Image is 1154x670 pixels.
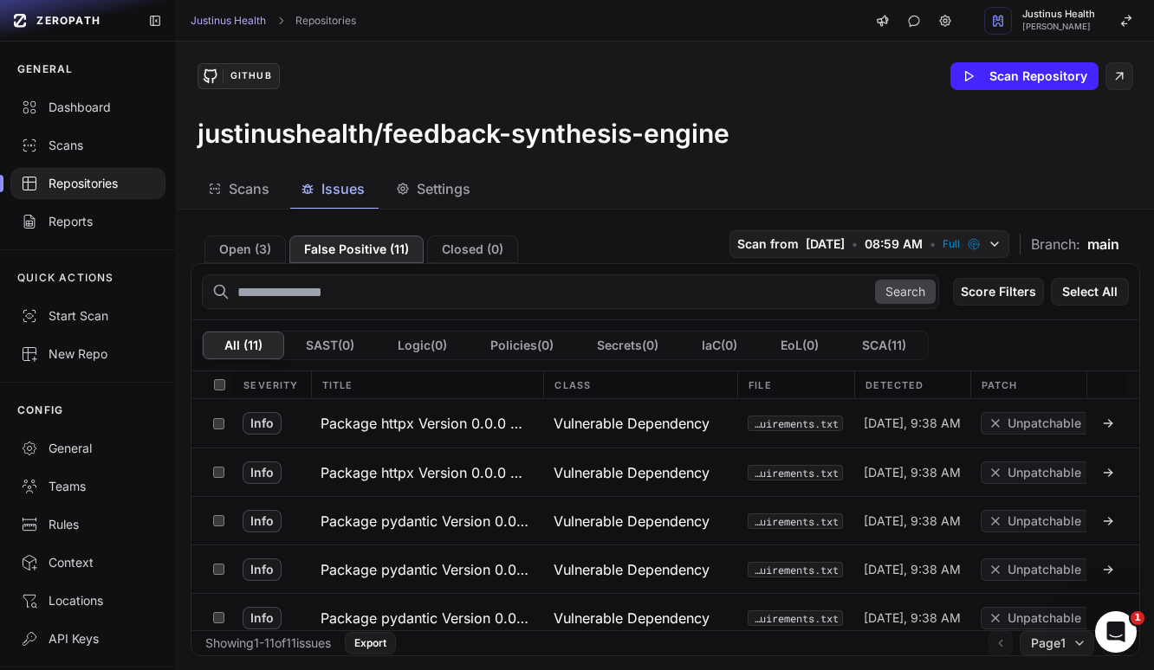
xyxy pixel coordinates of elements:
button: requirements.txt [748,562,843,577]
span: Unpatchable [1008,415,1081,432]
div: New Repo [21,345,155,363]
span: Settings [417,178,470,199]
button: Page1 [1020,631,1094,655]
span: [DATE], 9:38 AM [864,512,959,530]
div: General [21,440,155,457]
div: Scans [21,137,155,154]
button: False Positive (11) [289,235,424,263]
div: Class [543,371,737,398]
div: Showing 1 - 11 of 11 issues [205,635,331,652]
h3: Package httpx Version 0.0.0 Has Vulnerability PYSEC-2022-183 [321,462,533,483]
div: Info Package pydantic Version 0.0.0 Has Vulnerability PYSEC-2021-47 Vulnerable Dependency require... [191,593,1139,641]
button: Open (3) [204,235,286,263]
span: Vulnerable Dependency [554,511,710,531]
button: Package pydantic Version 0.0.0 Has Vulnerability GHSA-5jqp-qgf6-3pvh [310,497,543,544]
span: [DATE], 9:38 AM [864,415,959,432]
svg: chevron right, [275,15,287,27]
button: SCA(11) [840,332,928,359]
div: Title [311,371,544,398]
span: Unpatchable [1008,561,1081,578]
span: main [1087,234,1119,254]
button: EoL(0) [759,332,840,359]
button: Policies(0) [469,332,575,359]
div: Dashboard [21,99,155,116]
a: Repositories [295,14,356,28]
p: CONFIG [17,403,63,417]
button: Search [875,280,936,304]
div: Info Package pydantic Version 0.0.0 Has Vulnerability GHSA-5jqp-qgf6-3pvh Vulnerable Dependency r... [191,496,1139,544]
div: Patch [970,371,1086,398]
span: Scan from [737,235,799,253]
iframe: Intercom live chat [1095,611,1137,653]
span: Info [243,558,282,581]
span: Unpatchable [1008,609,1081,627]
div: Locations [21,592,155,609]
div: GitHub [223,68,278,84]
button: Package httpx Version 0.0.0 Has Vulnerability GHSA-h8pj-cxx2-jfg2 [310,399,543,448]
span: Info [243,412,282,435]
div: Context [21,554,155,571]
div: Info Package pydantic Version 0.0.0 Has Vulnerability GHSA-mr82-8j83-vxmv Vulnerable Dependency r... [191,544,1139,593]
span: Full [943,237,960,251]
button: Select All [1051,278,1129,306]
h3: Package pydantic Version 0.0.0 Has Vulnerability GHSA-mr82-8j83-vxmv [321,559,533,580]
button: Package pydantic Version 0.0.0 Has Vulnerability GHSA-mr82-8j83-vxmv [310,545,543,593]
button: requirements.txt [748,610,843,626]
span: Vulnerable Dependency [554,462,710,483]
div: File [737,371,853,398]
nav: breadcrumb [191,14,356,28]
div: Start Scan [21,307,155,325]
span: Info [243,461,282,484]
h3: Package pydantic Version 0.0.0 Has Vulnerability PYSEC-2021-47 [321,608,533,628]
span: ZEROPATH [36,14,100,28]
span: [PERSON_NAME] [1022,23,1095,31]
span: Info [243,510,282,532]
span: Branch: [1031,234,1080,254]
div: API Keys [21,630,155,647]
span: Vulnerable Dependency [554,559,710,580]
span: [DATE], 9:38 AM [864,464,959,481]
div: Info Package httpx Version 0.0.0 Has Vulnerability PYSEC-2022-183 Vulnerable Dependency requireme... [191,448,1139,496]
span: 1 [1131,611,1144,625]
button: Scan from [DATE] • 08:59 AM • Full [729,230,1009,258]
span: [DATE], 9:38 AM [864,561,959,578]
h3: Package httpx Version 0.0.0 Has Vulnerability GHSA-h8pj-cxx2-jfg2 [321,413,533,434]
span: 08:59 AM [865,235,923,253]
div: Severity [233,371,311,398]
span: • [852,235,858,253]
button: Package pydantic Version 0.0.0 Has Vulnerability PYSEC-2021-47 [310,594,543,641]
span: Unpatchable [1008,464,1081,481]
a: ZEROPATH [7,7,134,35]
button: Secrets(0) [575,332,680,359]
span: Vulnerable Dependency [554,608,710,628]
div: Rules [21,516,155,533]
button: Package httpx Version 0.0.0 Has Vulnerability PYSEC-2022-183 [310,448,543,496]
span: [DATE], 9:38 AM [864,609,959,627]
span: Scans [229,178,269,199]
div: Info Package httpx Version 0.0.0 Has Vulnerability GHSA-h8pj-cxx2-jfg2 Vulnerable Dependency requ... [191,399,1139,448]
span: Issues [321,178,365,199]
button: Export [345,632,396,654]
button: requirements.txt [748,513,843,529]
p: GENERAL [17,62,73,76]
span: Justinus Health [1022,10,1095,19]
h3: Package pydantic Version 0.0.0 Has Vulnerability GHSA-5jqp-qgf6-3pvh [321,511,533,531]
button: Scan Repository [950,62,1099,90]
span: Unpatchable [1008,512,1081,530]
button: Closed (0) [427,235,518,263]
button: Logic(0) [376,332,469,359]
button: Score Filters [953,278,1044,306]
div: Teams [21,478,155,495]
span: • [930,235,936,253]
button: requirements.txt [748,465,843,480]
h3: justinushealth/feedback-synthesis-engine [198,118,729,149]
button: All (11) [203,332,284,359]
div: Reports [21,213,155,230]
button: IaC(0) [680,332,759,359]
span: [DATE] [806,235,845,253]
span: Info [243,607,282,629]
